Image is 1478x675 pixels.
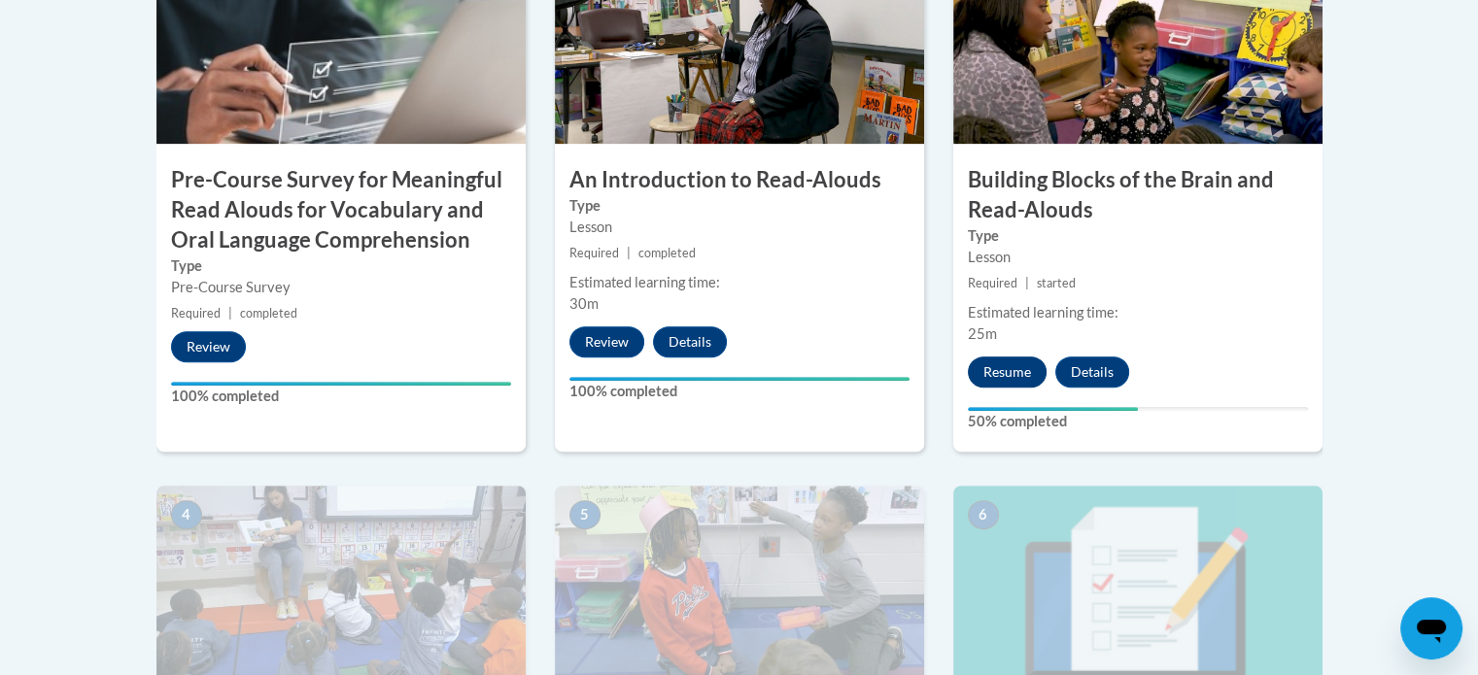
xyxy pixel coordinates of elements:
[555,165,924,195] h3: An Introduction to Read-Alouds
[569,326,644,357] button: Review
[1055,356,1129,388] button: Details
[240,306,297,321] span: completed
[569,195,910,217] label: Type
[968,411,1308,432] label: 50% completed
[1025,276,1029,290] span: |
[171,306,221,321] span: Required
[171,500,202,529] span: 4
[627,246,631,260] span: |
[638,246,696,260] span: completed
[569,295,599,312] span: 30m
[569,246,619,260] span: Required
[569,272,910,293] div: Estimated learning time:
[171,255,511,277] label: Type
[968,302,1308,323] div: Estimated learning time:
[569,381,910,402] label: 100% completed
[968,407,1138,411] div: Your progress
[968,247,1308,268] div: Lesson
[171,386,511,407] label: 100% completed
[569,217,910,238] div: Lesson
[953,165,1323,225] h3: Building Blocks of the Brain and Read-Alouds
[968,500,999,529] span: 6
[156,165,526,254] h3: Pre-Course Survey for Meaningful Read Alouds for Vocabulary and Oral Language Comprehension
[1400,597,1462,659] iframe: Button to launch messaging window
[569,500,601,529] span: 5
[569,377,910,381] div: Your progress
[968,356,1047,388] button: Resume
[968,325,997,342] span: 25m
[968,225,1308,247] label: Type
[1037,276,1076,290] span: started
[968,276,1017,290] span: Required
[653,326,727,357] button: Details
[171,331,246,362] button: Review
[171,277,511,298] div: Pre-Course Survey
[171,382,511,386] div: Your progress
[228,306,232,321] span: |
